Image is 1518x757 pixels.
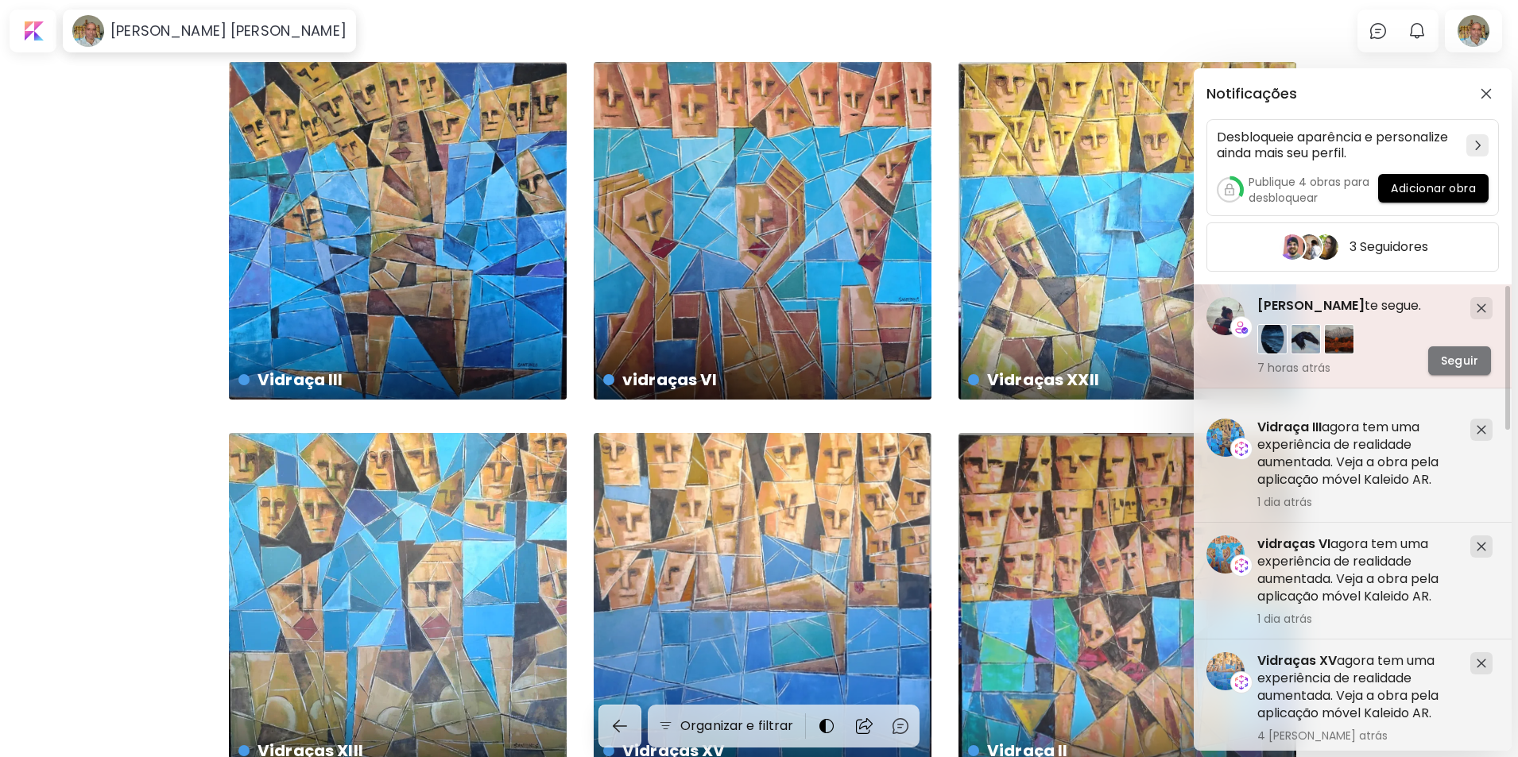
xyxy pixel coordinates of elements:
[1257,419,1458,489] h5: agora tem uma experiência de realidade aumentada. Veja a obra pela aplicação móvel Kaleido AR.
[1257,361,1458,375] span: 7 horas atrás
[1428,346,1491,375] button: Seguir
[1475,141,1481,150] img: chevron
[1257,728,1458,743] span: 4 [PERSON_NAME] atrás
[1378,174,1489,203] button: Adicionar obra
[1257,495,1458,509] span: 1 dia atrás
[1257,535,1458,605] h5: agora tem uma experiência de realidade aumentada. Veja a obra pela aplicação móvel Kaleido AR.
[1257,297,1458,315] h5: te segue.
[1441,353,1478,369] span: Seguir
[1378,174,1489,206] a: Adicionar obra
[1257,612,1458,626] span: 1 dia atrás
[1473,81,1499,106] button: closeButton
[1257,535,1330,553] span: vidraças VI
[1391,180,1476,197] span: Adicionar obra
[1350,239,1428,255] h5: 3 Seguidores
[1217,129,1460,161] h5: Desbloqueie aparência e personalize ainda mais seu perfil.
[1257,418,1322,436] span: Vidraça III
[1257,296,1365,315] span: [PERSON_NAME]
[1257,651,1337,670] span: Vidraças XV
[1481,88,1492,99] img: closeButton
[1257,652,1458,722] h5: agora tem uma experiência de realidade aumentada. Veja a obra pela aplicação móvel Kaleido AR.
[1206,86,1297,102] h5: Notificações
[1249,174,1378,206] h5: Publique 4 obras para desbloquear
